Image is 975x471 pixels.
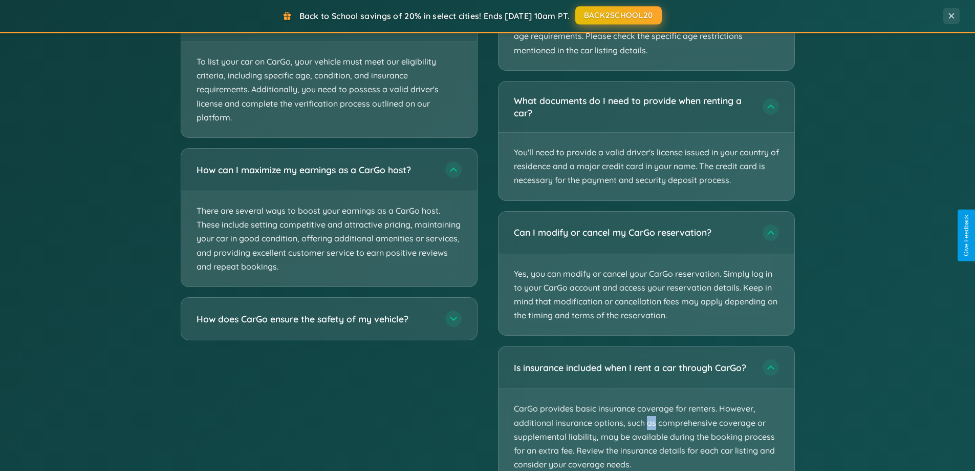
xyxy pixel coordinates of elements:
div: Give Feedback [963,215,970,256]
p: To list your car on CarGo, your vehicle must meet our eligibility criteria, including specific ag... [181,42,477,137]
h3: Can I modify or cancel my CarGo reservation? [514,226,752,239]
h3: Is insurance included when I rent a car through CarGo? [514,361,752,374]
span: Back to School savings of 20% in select cities! Ends [DATE] 10am PT. [299,11,570,21]
p: You'll need to provide a valid driver's license issued in your country of residence and a major c... [499,133,794,200]
h3: How does CarGo ensure the safety of my vehicle? [197,313,435,325]
button: BACK2SCHOOL20 [575,6,662,25]
h3: How can I maximize my earnings as a CarGo host? [197,163,435,176]
h3: What documents do I need to provide when renting a car? [514,94,752,119]
p: Yes, you can modify or cancel your CarGo reservation. Simply log in to your CarGo account and acc... [499,254,794,336]
p: There are several ways to boost your earnings as a CarGo host. These include setting competitive ... [181,191,477,286]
